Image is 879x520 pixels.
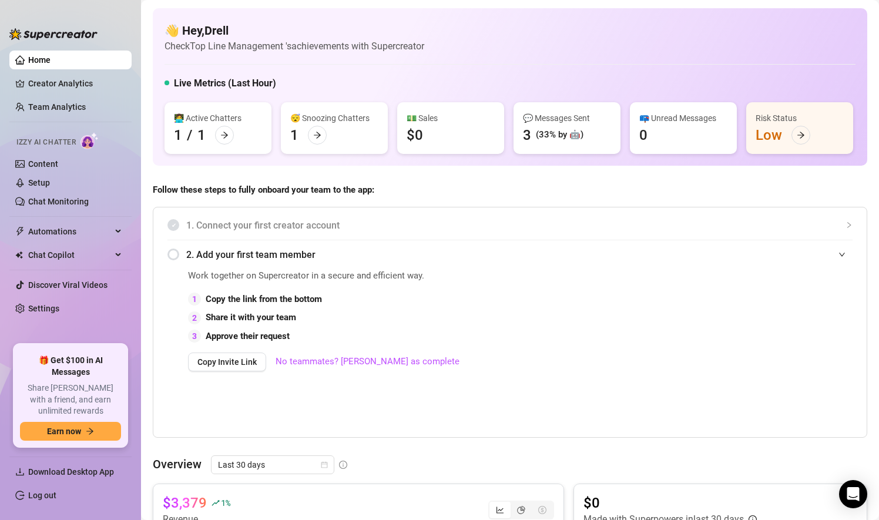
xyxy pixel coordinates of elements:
[188,311,201,324] div: 2
[290,112,378,125] div: 😴 Snoozing Chatters
[47,427,81,436] span: Earn now
[339,461,347,469] span: info-circle
[186,218,853,233] span: 1. Connect your first creator account
[20,422,121,441] button: Earn nowarrow-right
[188,269,588,283] span: Work together on Supercreator in a secure and efficient way.
[218,456,327,474] span: Last 30 days
[206,331,290,341] strong: Approve their request
[756,112,844,125] div: Risk Status
[206,312,296,323] strong: Share it with your team
[523,112,611,125] div: 💬 Messages Sent
[174,126,182,145] div: 1
[28,246,112,264] span: Chat Copilot
[153,455,202,473] article: Overview
[407,126,423,145] div: $0
[839,480,867,508] div: Open Intercom Messenger
[28,178,50,187] a: Setup
[313,131,321,139] span: arrow-right
[221,497,230,508] span: 1 %
[86,427,94,435] span: arrow-right
[618,269,853,420] iframe: Adding Team Members
[290,126,298,145] div: 1
[523,126,531,145] div: 3
[20,355,121,378] span: 🎁 Get $100 in AI Messages
[165,22,424,39] h4: 👋 Hey, Drell
[536,128,583,142] div: (33% by 🤖)
[15,251,23,259] img: Chat Copilot
[321,461,328,468] span: calendar
[153,184,374,195] strong: Follow these steps to fully onboard your team to the app:
[167,211,853,240] div: 1. Connect your first creator account
[407,112,495,125] div: 💵 Sales
[639,112,727,125] div: 📪 Unread Messages
[20,383,121,417] span: Share [PERSON_NAME] with a friend, and earn unlimited rewards
[188,293,201,306] div: 1
[28,304,59,313] a: Settings
[212,499,220,507] span: rise
[797,131,805,139] span: arrow-right
[165,39,424,53] article: Check Top Line Management 's achievements with Supercreator
[16,137,76,148] span: Izzy AI Chatter
[846,222,853,229] span: collapsed
[276,355,459,369] a: No teammates? [PERSON_NAME] as complete
[28,55,51,65] a: Home
[28,491,56,500] a: Log out
[80,132,99,149] img: AI Chatter
[488,501,554,519] div: segmented control
[28,159,58,169] a: Content
[538,506,546,514] span: dollar-circle
[197,126,206,145] div: 1
[28,74,122,93] a: Creator Analytics
[28,467,114,477] span: Download Desktop App
[197,357,257,367] span: Copy Invite Link
[28,222,112,241] span: Automations
[496,506,504,514] span: line-chart
[583,494,757,512] article: $0
[838,251,846,258] span: expanded
[174,112,262,125] div: 👩‍💻 Active Chatters
[188,330,201,343] div: 3
[186,247,853,262] span: 2. Add your first team member
[15,467,25,477] span: download
[220,131,229,139] span: arrow-right
[28,102,86,112] a: Team Analytics
[517,506,525,514] span: pie-chart
[28,197,89,206] a: Chat Monitoring
[163,494,207,512] article: $3,379
[174,76,276,90] h5: Live Metrics (Last Hour)
[9,28,98,40] img: logo-BBDzfeDw.svg
[639,126,647,145] div: 0
[188,353,266,371] button: Copy Invite Link
[28,280,108,290] a: Discover Viral Videos
[206,294,322,304] strong: Copy the link from the bottom
[167,240,853,269] div: 2. Add your first team member
[15,227,25,236] span: thunderbolt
